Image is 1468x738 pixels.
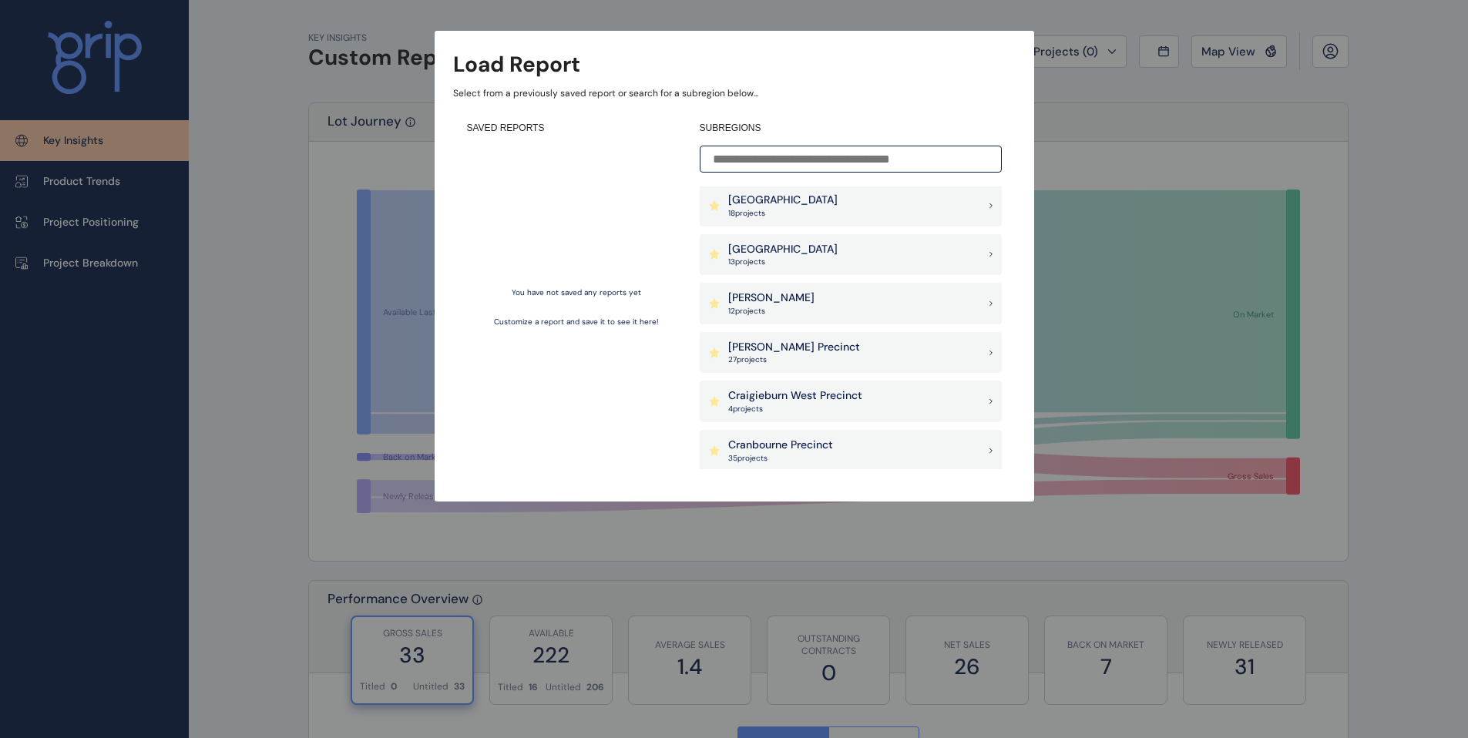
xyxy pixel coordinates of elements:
[728,306,815,317] p: 12 project s
[512,287,641,298] p: You have not saved any reports yet
[728,290,815,306] p: [PERSON_NAME]
[728,257,838,267] p: 13 project s
[700,122,1002,135] h4: SUBREGIONS
[728,193,838,208] p: [GEOGRAPHIC_DATA]
[494,317,659,327] p: Customize a report and save it to see it here!
[453,87,1016,100] p: Select from a previously saved report or search for a subregion below...
[728,438,833,453] p: Cranbourne Precinct
[728,404,862,414] p: 4 project s
[453,49,580,79] h3: Load Report
[728,340,860,355] p: [PERSON_NAME] Precinct
[728,242,838,257] p: [GEOGRAPHIC_DATA]
[728,354,860,365] p: 27 project s
[728,388,862,404] p: Craigieburn West Precinct
[728,208,838,219] p: 18 project s
[728,453,833,464] p: 35 project s
[467,122,686,135] h4: SAVED REPORTS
